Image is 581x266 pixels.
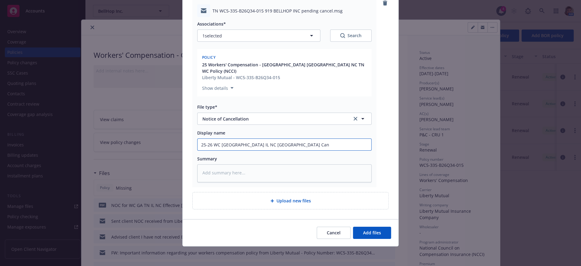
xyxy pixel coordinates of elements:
span: Cancel [327,230,340,236]
span: Upload new files [276,198,311,204]
div: Upload new files [192,192,389,209]
button: Cancel [317,227,351,239]
button: Add files [353,227,391,239]
span: Add files [363,230,381,236]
